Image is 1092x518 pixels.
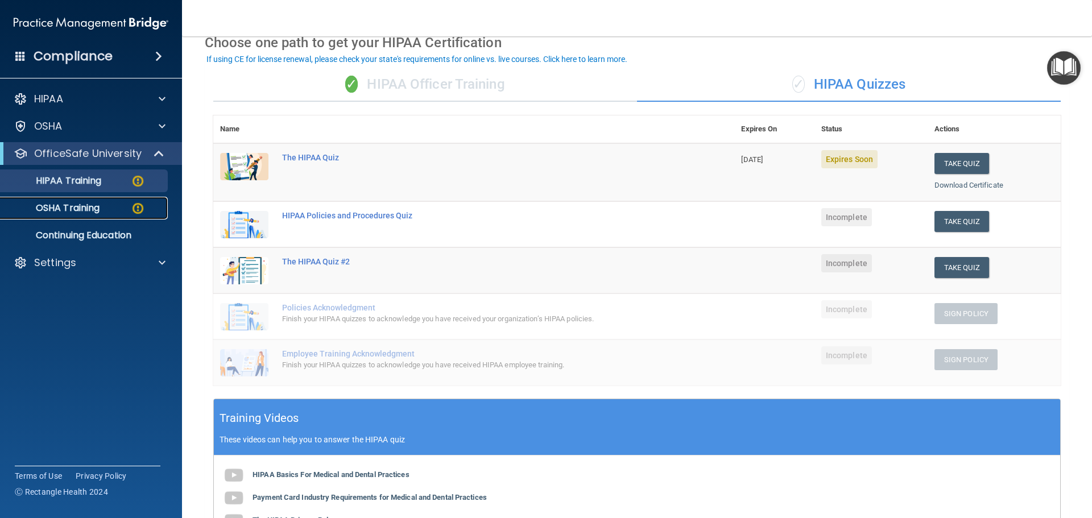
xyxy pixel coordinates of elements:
[821,254,872,272] span: Incomplete
[34,256,76,270] p: Settings
[282,349,677,358] div: Employee Training Acknowledgment
[34,119,63,133] p: OSHA
[76,470,127,482] a: Privacy Policy
[814,115,928,143] th: Status
[934,303,998,324] button: Sign Policy
[14,147,165,160] a: OfficeSafe University
[734,115,814,143] th: Expires On
[15,486,108,498] span: Ⓒ Rectangle Health 2024
[792,76,805,93] span: ✓
[934,349,998,370] button: Sign Policy
[934,181,1003,189] a: Download Certificate
[7,202,100,214] p: OSHA Training
[741,155,763,164] span: [DATE]
[821,346,872,364] span: Incomplete
[222,487,245,509] img: gray_youtube_icon.38fcd6cc.png
[282,358,677,372] div: Finish your HIPAA quizzes to acknowledge you have received HIPAA employee training.
[821,300,872,318] span: Incomplete
[213,115,275,143] th: Name
[14,12,168,35] img: PMB logo
[205,53,629,65] button: If using CE for license renewal, please check your state's requirements for online vs. live cours...
[934,257,989,278] button: Take Quiz
[7,230,163,241] p: Continuing Education
[282,153,677,162] div: The HIPAA Quiz
[928,115,1061,143] th: Actions
[131,174,145,188] img: warning-circle.0cc9ac19.png
[253,470,409,479] b: HIPAA Basics For Medical and Dental Practices
[14,92,166,106] a: HIPAA
[1047,51,1081,85] button: Open Resource Center
[637,68,1061,102] div: HIPAA Quizzes
[821,208,872,226] span: Incomplete
[14,256,166,270] a: Settings
[934,211,989,232] button: Take Quiz
[205,26,1069,59] div: Choose one path to get your HIPAA Certification
[345,76,358,93] span: ✓
[34,147,142,160] p: OfficeSafe University
[222,464,245,487] img: gray_youtube_icon.38fcd6cc.png
[220,408,299,428] h5: Training Videos
[821,150,878,168] span: Expires Soon
[14,119,166,133] a: OSHA
[934,153,989,174] button: Take Quiz
[15,470,62,482] a: Terms of Use
[206,55,627,63] div: If using CE for license renewal, please check your state's requirements for online vs. live cours...
[34,92,63,106] p: HIPAA
[282,312,677,326] div: Finish your HIPAA quizzes to acknowledge you have received your organization’s HIPAA policies.
[213,68,637,102] div: HIPAA Officer Training
[282,257,677,266] div: The HIPAA Quiz #2
[220,435,1054,444] p: These videos can help you to answer the HIPAA quiz
[131,201,145,216] img: warning-circle.0cc9ac19.png
[34,48,113,64] h4: Compliance
[282,303,677,312] div: Policies Acknowledgment
[282,211,677,220] div: HIPAA Policies and Procedures Quiz
[253,493,487,502] b: Payment Card Industry Requirements for Medical and Dental Practices
[7,175,101,187] p: HIPAA Training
